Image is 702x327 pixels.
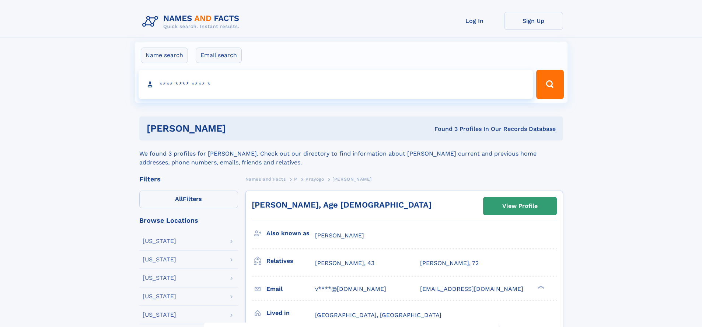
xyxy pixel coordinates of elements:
[245,174,286,184] a: Names and Facts
[294,177,297,182] span: P
[315,259,374,267] a: [PERSON_NAME], 43
[420,285,523,292] span: [EMAIL_ADDRESS][DOMAIN_NAME]
[139,217,238,224] div: Browse Locations
[504,12,563,30] a: Sign Up
[315,232,364,239] span: [PERSON_NAME]
[536,70,563,99] button: Search Button
[332,177,372,182] span: [PERSON_NAME]
[266,227,315,240] h3: Also known as
[305,174,324,184] a: Prayogo
[143,238,176,244] div: [US_STATE]
[143,312,176,318] div: [US_STATE]
[305,177,324,182] span: Prayogo
[266,307,315,319] h3: Lived in
[266,255,315,267] h3: Relatives
[315,312,441,319] span: [GEOGRAPHIC_DATA], [GEOGRAPHIC_DATA]
[502,198,538,215] div: View Profile
[175,195,183,202] span: All
[294,174,297,184] a: P
[266,283,315,295] h3: Email
[196,48,242,63] label: Email search
[147,124,330,133] h1: [PERSON_NAME]
[139,70,533,99] input: search input
[141,48,188,63] label: Name search
[139,140,563,167] div: We found 3 profiles for [PERSON_NAME]. Check out our directory to find information about [PERSON_...
[252,200,432,209] a: [PERSON_NAME], Age [DEMOGRAPHIC_DATA]
[139,191,238,208] label: Filters
[420,259,479,267] a: [PERSON_NAME], 72
[143,257,176,262] div: [US_STATE]
[143,275,176,281] div: [US_STATE]
[445,12,504,30] a: Log In
[483,197,556,215] a: View Profile
[139,12,245,32] img: Logo Names and Facts
[143,293,176,299] div: [US_STATE]
[139,176,238,182] div: Filters
[536,285,545,289] div: ❯
[330,125,556,133] div: Found 3 Profiles In Our Records Database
